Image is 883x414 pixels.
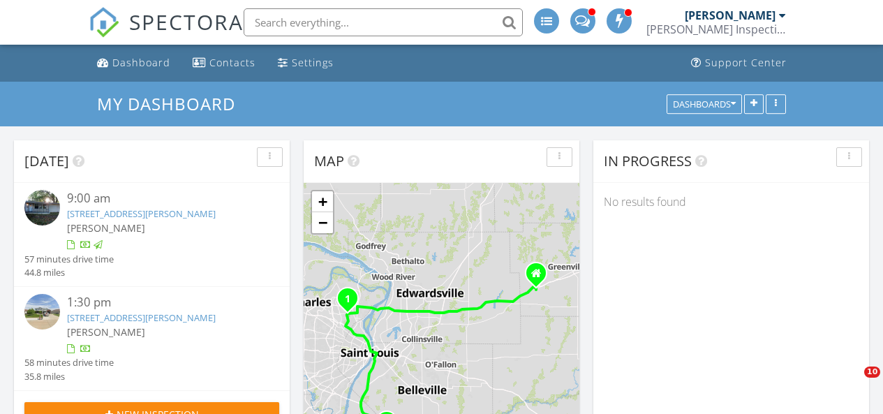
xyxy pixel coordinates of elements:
div: 712 Simpson St, Pocahontas IL 62275 [536,273,544,281]
a: [STREET_ADDRESS][PERSON_NAME] [67,311,216,324]
a: Zoom in [312,191,333,212]
span: Map [314,151,344,170]
span: [PERSON_NAME] [67,325,145,339]
div: Support Center [705,56,787,69]
a: Dashboard [91,50,176,76]
span: In Progress [604,151,692,170]
div: 58 minutes drive time [24,356,114,369]
a: [STREET_ADDRESS][PERSON_NAME] [67,207,216,220]
div: No results found [593,183,869,221]
a: Zoom out [312,212,333,233]
span: [DATE] [24,151,69,170]
div: Contacts [209,56,255,69]
div: [PERSON_NAME] [685,8,776,22]
a: 9:00 am [STREET_ADDRESS][PERSON_NAME] [PERSON_NAME] 57 minutes drive time 44.8 miles [24,190,279,279]
div: 38 Westdell Dr, St. Louis, MO 63136 [348,298,356,306]
div: Dashboard [112,56,170,69]
a: Settings [272,50,339,76]
a: Support Center [685,50,792,76]
img: The Best Home Inspection Software - Spectora [89,7,119,38]
span: SPECTORA [129,7,244,36]
img: 9560664%2Freports%2F09a6800f-4b11-4ffa-9c4d-874d7bdb664b%2Fcover_photos%2F9rNQYCCKFVKfscm90Ai2%2F... [24,190,60,226]
div: 35.8 miles [24,370,114,383]
span: [PERSON_NAME] [67,221,145,235]
input: Search everything... [244,8,523,36]
span: 10 [864,367,880,378]
div: Settings [292,56,334,69]
a: Contacts [187,50,261,76]
div: Dashboards [673,99,736,109]
a: SPECTORA [89,19,244,48]
div: 1:30 pm [67,294,258,311]
button: Dashboards [667,94,742,114]
a: My Dashboard [97,92,247,115]
div: 9:00 am [67,190,258,207]
div: 57 minutes drive time [24,253,114,266]
div: Hawley Inspections [646,22,786,36]
i: 1 [345,295,350,304]
iframe: Intercom live chat [836,367,869,400]
img: streetview [24,294,60,330]
a: 1:30 pm [STREET_ADDRESS][PERSON_NAME] [PERSON_NAME] 58 minutes drive time 35.8 miles [24,294,279,383]
div: 44.8 miles [24,266,114,279]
